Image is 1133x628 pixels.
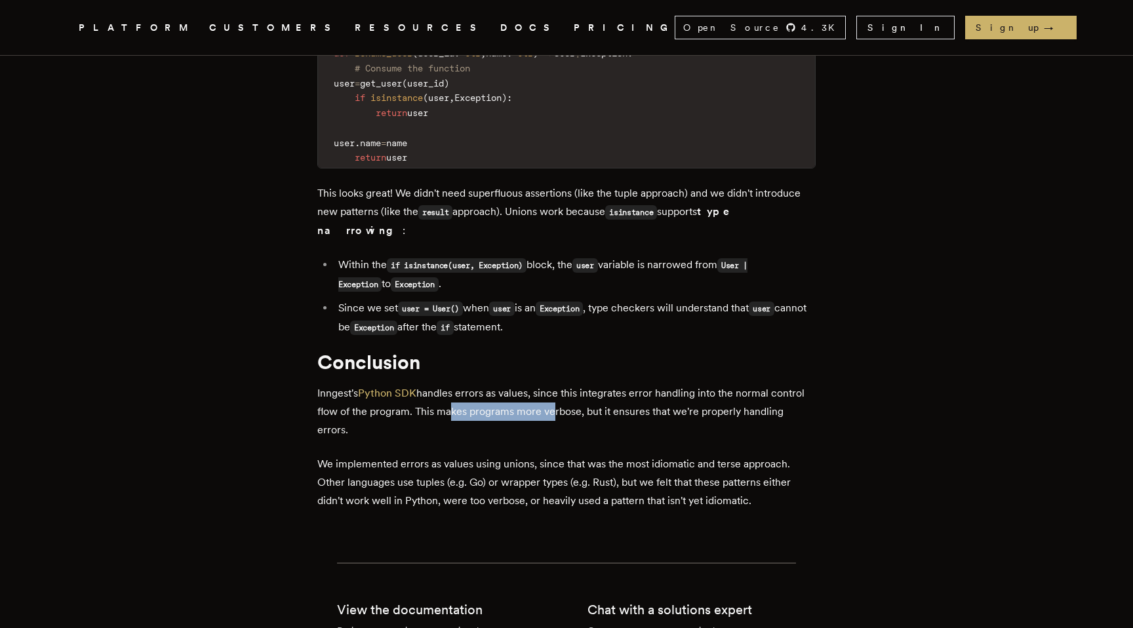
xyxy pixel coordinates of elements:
h2: View the documentation [337,600,483,619]
a: Sign In [856,16,955,39]
span: Exception [454,92,502,103]
a: DOCS [500,20,558,36]
span: = [355,78,360,88]
button: RESOURCES [355,20,485,36]
span: name [386,138,407,148]
span: return [376,108,407,118]
span: user [428,92,449,103]
span: user_id [407,78,444,88]
code: user [489,302,515,316]
li: Within the block, the variable is narrowed from to . [334,256,816,294]
span: ( [402,78,407,88]
code: if isinstance(user, Exception) [387,258,527,273]
span: get_user [360,78,402,88]
span: isinstance [370,92,423,103]
span: user [407,108,428,118]
code: user [749,302,774,316]
span: 4.3 K [801,21,843,34]
code: user [572,258,598,273]
code: Exception [350,321,397,335]
span: : [507,92,512,103]
a: Python SDK [358,387,416,399]
p: This looks great! We didn't need superfluous assertions (like the tuple approach) and we didn't i... [317,184,816,240]
span: → [1044,21,1066,34]
span: ) [502,92,507,103]
span: ) [444,78,449,88]
h2: Chat with a solutions expert [587,600,752,619]
p: We implemented errors as values using unions, since that was the most idiomatic and terse approac... [317,455,816,510]
p: Inngest's handles errors as values, since this integrates error handling into the normal control ... [317,384,816,439]
a: Sign up [965,16,1077,39]
span: Open Source [683,21,780,34]
span: user [334,78,355,88]
a: CUSTOMERS [209,20,339,36]
li: Since we set when is an , type checkers will understand that cannot be after the statement. [334,299,816,337]
code: isinstance [605,205,657,220]
span: name [360,138,381,148]
span: , [449,92,454,103]
code: Exception [391,277,438,292]
a: PRICING [574,20,675,36]
span: user [386,152,407,163]
span: # Consume the function [355,63,470,73]
span: ( [423,92,428,103]
span: user [334,138,355,148]
code: Exception [536,302,583,316]
code: if [437,321,453,335]
code: user = User() [398,302,463,316]
span: = [381,138,386,148]
code: result [418,205,452,220]
span: return [355,152,386,163]
button: PLATFORM [79,20,193,36]
h1: Conclusion [317,350,816,374]
span: if [355,92,365,103]
span: . [355,138,360,148]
